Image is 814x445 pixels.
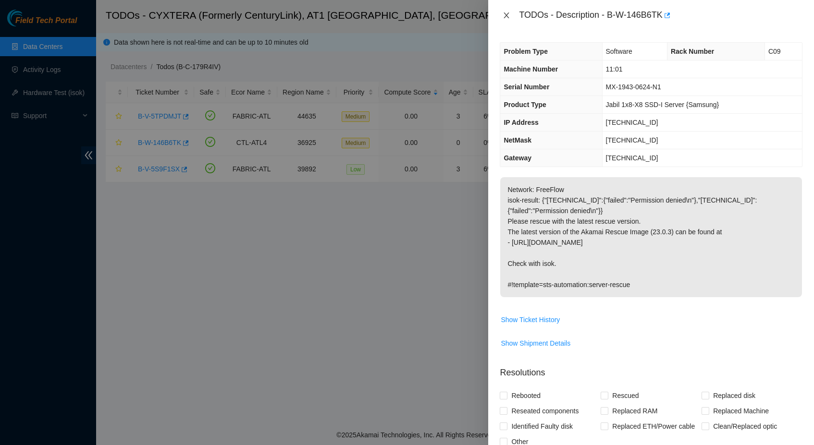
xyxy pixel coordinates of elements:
[606,154,658,162] span: [TECHNICAL_ID]
[504,83,549,91] span: Serial Number
[709,388,759,403] span: Replaced disk
[500,336,571,351] button: Show Shipment Details
[500,11,513,20] button: Close
[501,338,570,349] span: Show Shipment Details
[606,101,719,108] span: Jabil 1x8-X8 SSD-I Server {Samsung}
[519,8,802,23] div: TODOs - Description - B-W-146B6TK
[671,48,714,55] span: Rack Number
[606,83,661,91] span: MX-1943-0624-N1
[608,388,642,403] span: Rescued
[606,65,623,73] span: 11:01
[709,403,773,419] span: Replaced Machine
[500,177,802,297] p: Network: FreeFlow isok-result: {"[TECHNICAL_ID]":{"failed":"Permission denied\n"},"[TECHNICAL_ID]...
[608,419,699,434] span: Replaced ETH/Power cable
[503,12,510,19] span: close
[504,154,531,162] span: Gateway
[504,119,538,126] span: IP Address
[768,48,781,55] span: C09
[709,419,781,434] span: Clean/Replaced optic
[504,48,548,55] span: Problem Type
[507,403,582,419] span: Reseated components
[507,419,577,434] span: Identified Faulty disk
[504,65,558,73] span: Machine Number
[500,359,802,379] p: Resolutions
[606,48,632,55] span: Software
[608,403,661,419] span: Replaced RAM
[500,312,560,327] button: Show Ticket History
[507,388,544,403] span: Rebooted
[606,119,658,126] span: [TECHNICAL_ID]
[504,101,546,108] span: Product Type
[504,136,531,144] span: NetMask
[501,314,560,325] span: Show Ticket History
[606,136,658,144] span: [TECHNICAL_ID]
